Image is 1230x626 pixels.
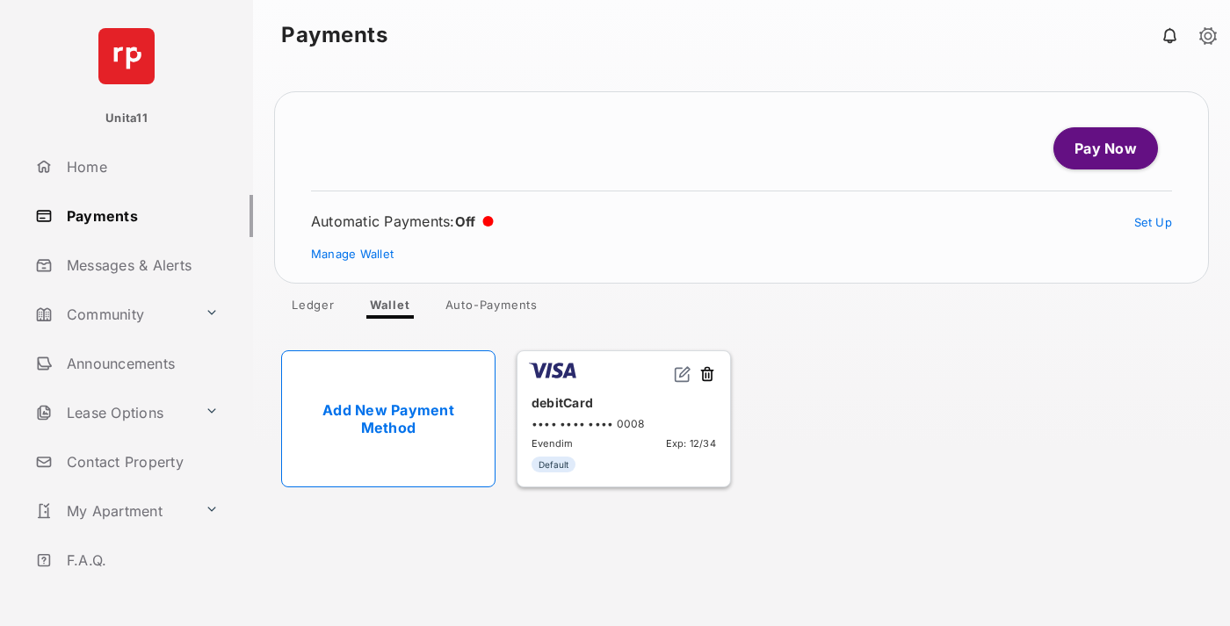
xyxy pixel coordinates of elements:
[532,437,574,450] span: Evendim
[311,212,494,230] div: Automatic Payments :
[674,365,691,383] img: svg+xml;base64,PHN2ZyB2aWV3Qm94PSIwIDAgMjQgMjQiIHdpZHRoPSIxNiIgaGVpZ2h0PSIxNiIgZmlsbD0ibm9uZSIgeG...
[431,298,552,319] a: Auto-Payments
[28,539,253,581] a: F.A.Q.
[455,213,476,230] span: Off
[311,247,394,261] a: Manage Wallet
[532,417,716,430] div: •••• •••• •••• 0008
[28,392,198,434] a: Lease Options
[28,342,253,385] a: Announcements
[532,388,716,417] div: debitCard
[105,110,148,127] p: Unita11
[1134,215,1173,229] a: Set Up
[28,441,253,483] a: Contact Property
[666,437,716,450] span: Exp: 12/34
[28,244,253,286] a: Messages & Alerts
[356,298,424,319] a: Wallet
[28,490,198,532] a: My Apartment
[98,28,155,84] img: svg+xml;base64,PHN2ZyB4bWxucz0iaHR0cDovL3d3dy53My5vcmcvMjAwMC9zdmciIHdpZHRoPSI2NCIgaGVpZ2h0PSI2NC...
[281,350,496,487] a: Add New Payment Method
[281,25,387,46] strong: Payments
[278,298,349,319] a: Ledger
[28,146,253,188] a: Home
[28,195,253,237] a: Payments
[28,293,198,335] a: Community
